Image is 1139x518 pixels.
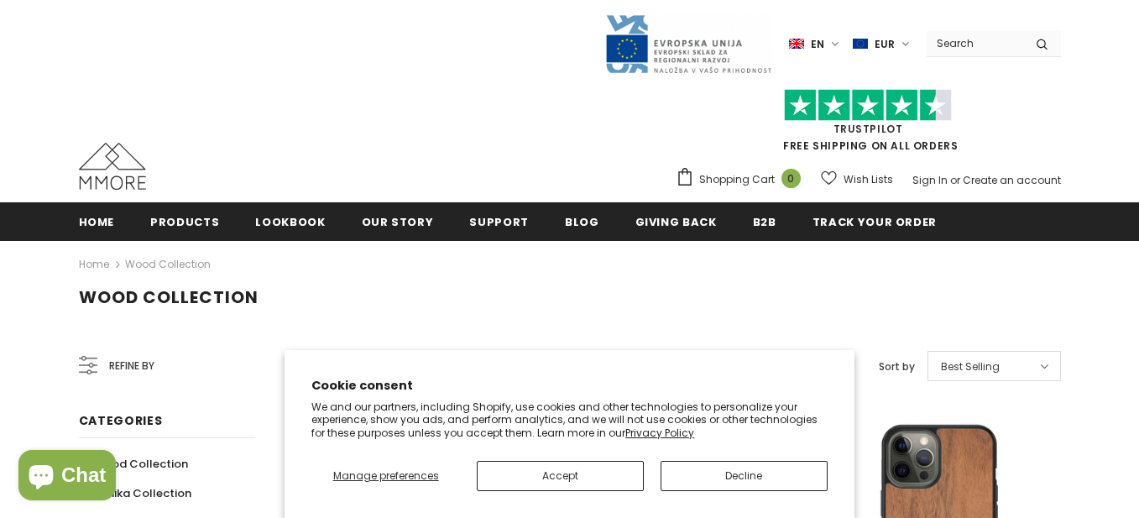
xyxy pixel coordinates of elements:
a: Trustpilot [833,122,903,136]
span: support [469,214,529,230]
a: Track your order [812,202,937,240]
span: Organika Collection [79,485,191,501]
a: Shopping Cart 0 [676,167,809,192]
span: Our Story [362,214,434,230]
span: Track your order [812,214,937,230]
inbox-online-store-chat: Shopify online store chat [13,450,121,505]
a: Our Story [362,202,434,240]
span: Giving back [635,214,717,230]
button: Decline [661,461,828,491]
span: Shopping Cart [699,171,775,188]
span: Categories [79,412,163,429]
img: Javni Razpis [604,13,772,75]
span: Manage preferences [333,468,439,483]
a: Wish Lists [821,165,893,194]
span: Blog [565,214,599,230]
span: Home [79,214,115,230]
a: Wood Collection [125,257,211,271]
a: Giving back [635,202,717,240]
span: Products [150,214,219,230]
img: MMORE Cases [79,143,146,190]
button: Accept [477,461,644,491]
a: Wood Collection [79,449,188,479]
h2: Cookie consent [311,377,828,395]
img: i-lang-1.png [789,37,804,51]
span: or [950,173,960,187]
span: Wood Collection [93,456,188,472]
span: Lookbook [255,214,325,230]
span: FREE SHIPPING ON ALL ORDERS [676,97,1061,153]
label: Sort by [879,358,915,375]
a: support [469,202,529,240]
a: Organika Collection [79,479,191,508]
span: Wish Lists [844,171,893,188]
input: Search Site [927,31,1023,55]
a: Privacy Policy [625,426,694,440]
span: en [811,36,824,53]
a: Lookbook [255,202,325,240]
span: Refine by [109,357,154,375]
a: Home [79,254,109,275]
a: B2B [753,202,776,240]
span: Best Selling [941,358,1000,375]
a: Sign In [912,173,948,187]
span: EUR [875,36,895,53]
a: Create an account [963,173,1061,187]
span: Wood Collection [79,285,259,309]
p: We and our partners, including Shopify, use cookies and other technologies to personalize your ex... [311,400,828,440]
span: B2B [753,214,776,230]
span: 0 [781,169,801,188]
a: Home [79,202,115,240]
a: Javni Razpis [604,36,772,50]
button: Manage preferences [311,461,460,491]
a: Blog [565,202,599,240]
a: Products [150,202,219,240]
img: Trust Pilot Stars [784,89,952,122]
